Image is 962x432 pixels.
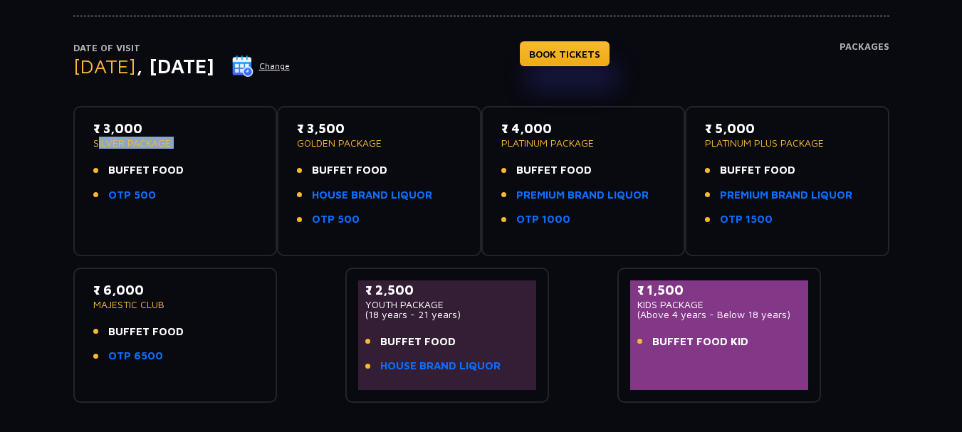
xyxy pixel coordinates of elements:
p: SILVER PACKAGE [93,138,258,148]
p: (18 years - 21 years) [365,310,530,320]
span: BUFFET FOOD KID [652,334,748,350]
p: MAJESTIC CLUB [93,300,258,310]
p: ₹ 5,000 [705,119,869,138]
a: BOOK TICKETS [520,41,610,66]
span: BUFFET FOOD [516,162,592,179]
p: ₹ 4,000 [501,119,666,138]
span: BUFFET FOOD [312,162,387,179]
a: OTP 1000 [516,211,570,228]
span: , [DATE] [136,54,214,78]
a: OTP 1500 [720,211,773,228]
p: ₹ 1,500 [637,280,802,300]
a: PREMIUM BRAND LIQUOR [516,187,649,204]
a: OTP 6500 [108,348,163,364]
a: PREMIUM BRAND LIQUOR [720,187,852,204]
span: [DATE] [73,54,136,78]
p: ₹ 6,000 [93,280,258,300]
p: ₹ 3,000 [93,119,258,138]
p: ₹ 3,500 [297,119,461,138]
a: HOUSE BRAND LIQUOR [312,187,432,204]
span: BUFFET FOOD [380,334,456,350]
a: OTP 500 [312,211,360,228]
p: KIDS PACKAGE [637,300,802,310]
span: BUFFET FOOD [720,162,795,179]
p: YOUTH PACKAGE [365,300,530,310]
p: Date of Visit [73,41,291,56]
span: BUFFET FOOD [108,324,184,340]
span: BUFFET FOOD [108,162,184,179]
p: PLATINUM PLUS PACKAGE [705,138,869,148]
p: ₹ 2,500 [365,280,530,300]
p: PLATINUM PACKAGE [501,138,666,148]
p: (Above 4 years - Below 18 years) [637,310,802,320]
h4: Packages [840,41,889,93]
p: GOLDEN PACKAGE [297,138,461,148]
a: HOUSE BRAND LIQUOR [380,358,501,374]
button: Change [231,55,291,78]
a: OTP 500 [108,187,156,204]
